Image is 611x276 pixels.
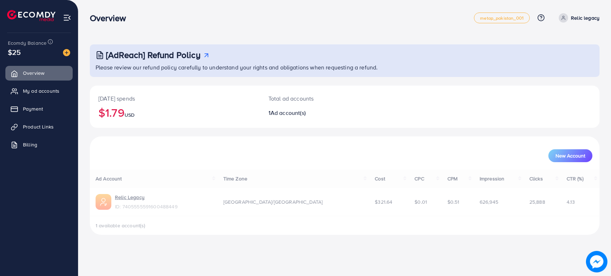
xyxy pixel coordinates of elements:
[556,13,600,23] a: Relic legacy
[268,94,379,103] p: Total ad accounts
[23,87,59,95] span: My ad accounts
[548,149,592,162] button: New Account
[5,137,73,152] a: Billing
[5,84,73,98] a: My ad accounts
[90,13,132,23] h3: Overview
[5,120,73,134] a: Product Links
[98,106,251,119] h2: $1.79
[271,109,306,117] span: Ad account(s)
[5,102,73,116] a: Payment
[586,251,607,272] img: image
[268,110,379,116] h2: 1
[98,94,251,103] p: [DATE] spends
[5,66,73,80] a: Overview
[23,105,43,112] span: Payment
[96,63,595,72] p: Please review our refund policy carefully to understand your rights and obligations when requesti...
[63,49,70,56] img: image
[7,10,55,21] img: logo
[106,50,200,60] h3: [AdReach] Refund Policy
[571,14,600,22] p: Relic legacy
[23,69,44,77] span: Overview
[8,39,47,47] span: Ecomdy Balance
[474,13,530,23] a: metap_pakistan_001
[480,16,524,20] span: metap_pakistan_001
[8,47,21,57] span: $25
[23,123,54,130] span: Product Links
[23,141,37,148] span: Billing
[125,111,135,118] span: USD
[556,153,585,158] span: New Account
[63,14,71,22] img: menu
